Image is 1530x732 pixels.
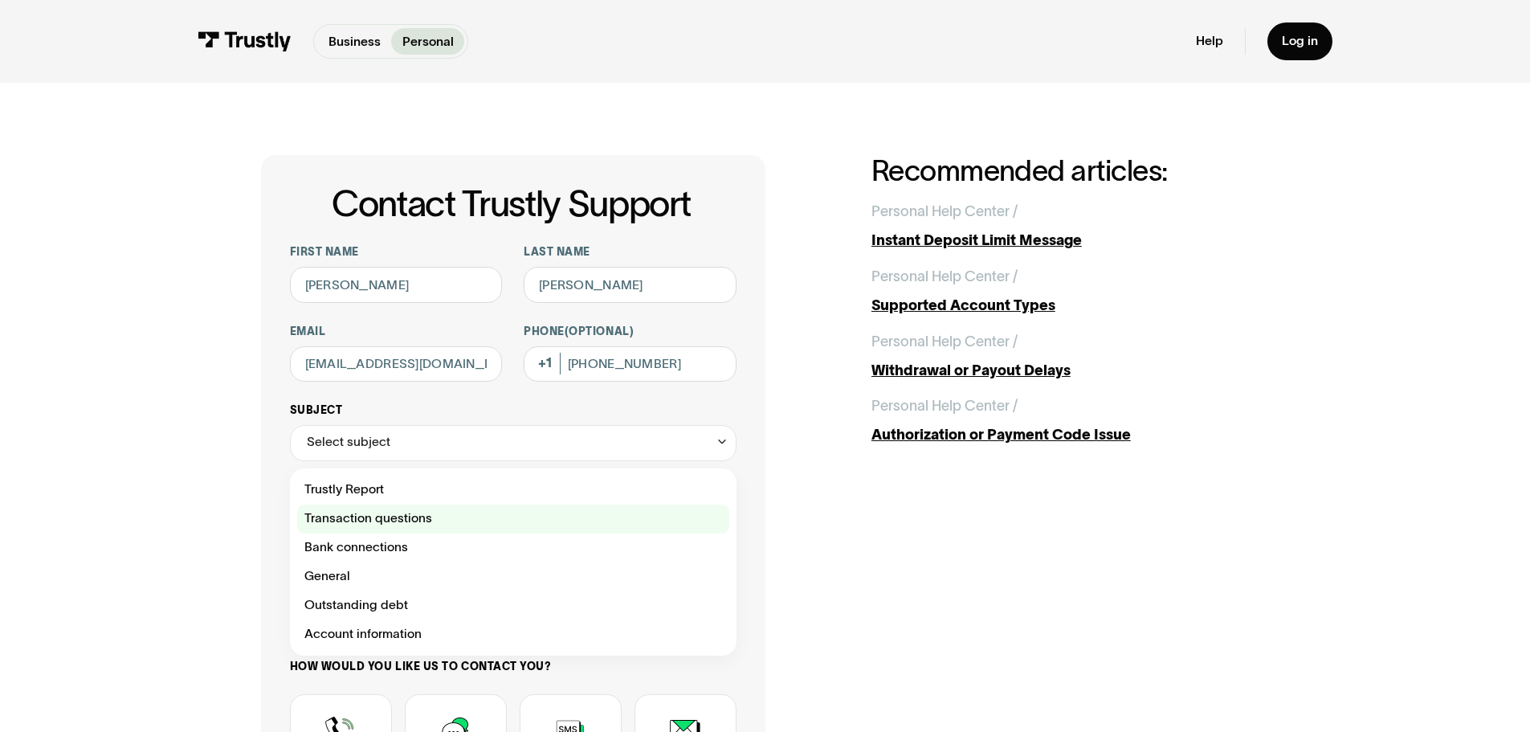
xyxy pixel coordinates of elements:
div: Select subject [290,425,736,461]
input: alex@mail.com [290,346,503,382]
p: Business [328,32,381,51]
h2: Recommended articles: [871,155,1270,186]
img: Trustly Logo [198,31,292,51]
span: Transaction questions [304,508,432,530]
label: Subject [290,403,736,418]
div: Personal Help Center / [871,201,1018,223]
input: Alex [290,267,503,303]
input: Howard [524,267,736,303]
a: Business [317,28,391,55]
label: How would you like us to contact you? [290,660,736,674]
a: Personal Help Center /Supported Account Types [871,266,1270,317]
div: Personal Help Center / [871,395,1018,417]
a: Personal Help Center /Authorization or Payment Code Issue [871,395,1270,446]
input: (555) 555-5555 [524,346,736,382]
span: General [304,566,350,587]
div: Withdrawal or Payout Delays [871,360,1270,382]
label: Last name [524,245,736,260]
span: Trustly Report [304,479,384,501]
div: Personal Help Center / [871,266,1018,288]
a: Personal Help Center /Instant Deposit Limit Message [871,201,1270,251]
span: Bank connections [304,537,408,558]
div: Select subject [307,431,390,453]
span: (Optional) [565,325,634,337]
a: Personal [391,28,464,55]
nav: Select subject [290,461,736,656]
label: Email [290,325,503,339]
label: First name [290,245,503,260]
p: Personal [402,32,454,51]
a: Log in [1267,22,1332,60]
label: Phone [524,325,736,339]
a: Help [1196,33,1223,49]
div: Authorization or Payment Code Issue [871,424,1270,446]
div: Log in [1282,33,1318,49]
a: Personal Help Center /Withdrawal or Payout Delays [871,331,1270,382]
span: Account information [304,624,422,645]
div: Personal Help Center / [871,331,1018,353]
div: Instant Deposit Limit Message [871,230,1270,251]
div: Supported Account Types [871,295,1270,317]
span: Outstanding debt [304,595,408,616]
h1: Contact Trustly Support [287,184,736,223]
